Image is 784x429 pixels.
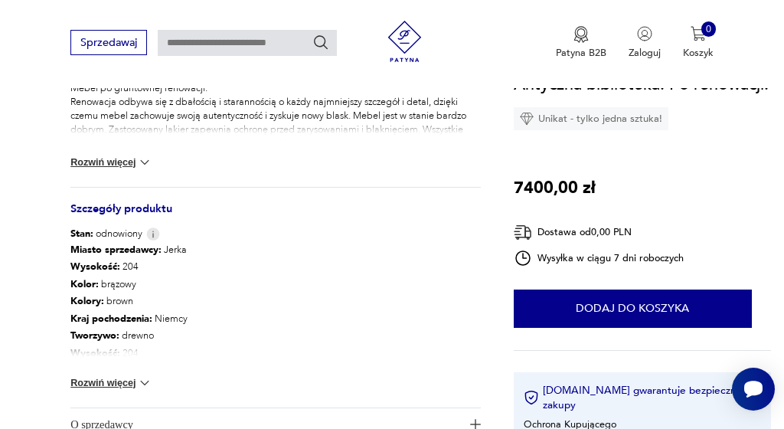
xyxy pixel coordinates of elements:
a: Ikona medaluPatyna B2B [556,26,606,60]
button: [DOMAIN_NAME] gwarantuje bezpieczne zakupy [524,383,760,412]
p: Patyna B2B [556,46,606,60]
img: Patyna - sklep z meblami i dekoracjami vintage [379,21,430,62]
p: Zaloguj [629,46,661,60]
img: Ikona koszyka [691,26,706,41]
p: Mebel po gruntownej renowacji: Renowacja odbywa się z dbałością i starannością o każdy najmniejsz... [70,81,481,150]
div: Wysyłka w ciągu 7 dni roboczych [514,249,684,267]
p: Jerka [70,241,188,258]
button: Rozwiń więcej [70,375,152,391]
a: Sprzedawaj [70,39,146,48]
img: Ikona dostawy [514,223,532,242]
b: Miasto sprzedawcy : [70,243,162,257]
b: Kolory : [70,294,104,308]
b: Stan: [70,227,93,241]
img: Ikonka użytkownika [637,26,652,41]
img: Ikona certyfikatu [524,390,539,405]
button: Dodaj do koszyka [514,290,752,328]
b: Kolor: [70,277,99,291]
img: Ikona medalu [573,26,589,43]
button: Szukaj [312,34,329,51]
img: chevron down [137,155,152,170]
div: 0 [701,21,717,37]
div: Dostawa od 0,00 PLN [514,223,684,242]
p: brown [70,293,188,310]
p: 217 [70,362,188,379]
img: Info icon [146,228,160,241]
button: Zaloguj [629,26,661,60]
p: Koszyk [683,46,714,60]
h3: Szczegóły produktu [70,205,481,228]
b: Wysokość : [70,346,120,360]
iframe: Smartsupp widget button [732,368,775,411]
p: 204 [70,258,188,276]
p: brązowy [70,275,188,293]
b: Wysokość : [70,260,120,273]
button: Rozwiń więcej [70,155,152,170]
button: 0Koszyk [683,26,714,60]
p: 204 [70,344,188,362]
div: Unikat - tylko jedna sztuka! [514,108,668,131]
b: Tworzywo : [70,329,119,342]
button: Patyna B2B [556,26,606,60]
img: Ikona diamentu [520,113,534,126]
span: odnowiony [70,227,142,241]
p: Niemcy [70,309,188,327]
p: drewno [70,327,188,345]
b: Kraj pochodzenia : [70,312,152,326]
button: Sprzedawaj [70,30,146,55]
p: 7400,00 zł [514,175,596,201]
img: chevron down [137,375,152,391]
